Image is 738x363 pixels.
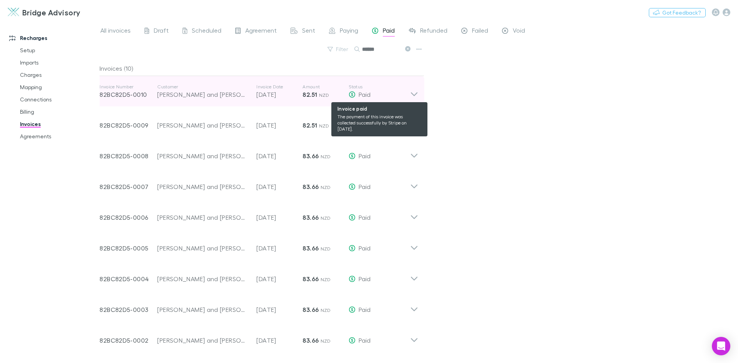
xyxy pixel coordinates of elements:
span: Scheduled [192,27,221,36]
span: NZD [321,307,331,313]
div: 82BC82D5-0009[PERSON_NAME] and [PERSON_NAME] Limited[DATE]82.51 NZDPaid [93,107,424,138]
p: [DATE] [256,274,303,283]
a: Recharges [2,32,104,44]
span: Failed [472,27,488,36]
p: [DATE] [256,305,303,314]
strong: 83.66 [303,306,319,313]
p: [DATE] [256,182,303,191]
a: Bridge Advisory [3,3,85,22]
span: Sent [302,27,315,36]
p: 82BC82D5-0006 [100,213,157,222]
a: Invoices [12,118,104,130]
p: [DATE] [256,90,303,99]
p: 82BC82D5-0004 [100,274,157,283]
span: Draft [154,27,169,36]
a: Imports [12,56,104,69]
p: [DATE] [256,213,303,222]
p: 82BC82D5-0003 [100,305,157,314]
p: Amount [303,84,349,90]
strong: 83.66 [303,214,319,221]
span: NZD [321,277,331,282]
span: NZD [321,338,331,344]
span: Paid [359,121,371,129]
span: Paid [359,275,371,282]
p: Invoice Date [256,84,303,90]
span: NZD [319,92,329,98]
span: Agreement [245,27,277,36]
span: Paid [383,27,395,36]
p: 82BC82D5-0002 [100,336,157,345]
p: 82BC82D5-0007 [100,182,157,191]
div: [PERSON_NAME] and [PERSON_NAME] Limited [157,244,249,253]
p: 82BC82D5-0005 [100,244,157,253]
img: Bridge Advisory's Logo [8,8,19,17]
span: Paid [359,244,371,252]
span: Paid [359,91,371,98]
div: [PERSON_NAME] and [PERSON_NAME] Limited [157,121,249,130]
span: Paid [359,336,371,344]
div: 82BC82D5-0002[PERSON_NAME] and [PERSON_NAME] Limited[DATE]83.66 NZDPaid [93,322,424,353]
button: Filter [324,45,353,54]
p: Invoice Number [100,84,157,90]
div: 82BC82D5-0005[PERSON_NAME] and [PERSON_NAME] Limited[DATE]83.66 NZDPaid [93,230,424,260]
span: Paid [359,214,371,221]
span: NZD [319,123,329,129]
button: Got Feedback? [649,8,706,17]
p: 82BC82D5-0008 [100,151,157,161]
span: NZD [321,184,331,190]
span: Void [513,27,525,36]
div: [PERSON_NAME] and [PERSON_NAME] Limited [157,213,249,222]
span: NZD [321,154,331,159]
div: 82BC82D5-0006[PERSON_NAME] and [PERSON_NAME] Limited[DATE]83.66 NZDPaid [93,199,424,230]
span: Paying [340,27,358,36]
a: Setup [12,44,104,56]
strong: 83.66 [303,152,319,160]
p: [DATE] [256,244,303,253]
a: Billing [12,106,104,118]
strong: 82.51 [303,121,317,129]
div: [PERSON_NAME] and [PERSON_NAME] Limited [157,182,249,191]
p: [DATE] [256,336,303,345]
strong: 82.51 [303,91,317,98]
span: NZD [321,246,331,252]
span: NZD [321,215,331,221]
div: [PERSON_NAME] and [PERSON_NAME] Limited [157,90,249,99]
p: [DATE] [256,151,303,161]
div: Invoice Number82BC82D5-0010Customer[PERSON_NAME] and [PERSON_NAME] LimitedInvoice Date[DATE]Amoun... [93,76,424,107]
span: Paid [359,183,371,190]
a: Mapping [12,81,104,93]
p: 82BC82D5-0009 [100,121,157,130]
p: [DATE] [256,121,303,130]
strong: 83.66 [303,275,319,283]
div: 82BC82D5-0007[PERSON_NAME] and [PERSON_NAME] Limited[DATE]83.66 NZDPaid [93,168,424,199]
a: Agreements [12,130,104,143]
span: Paid [359,306,371,313]
p: Status [349,84,410,90]
div: 82BC82D5-0004[PERSON_NAME] and [PERSON_NAME] Limited[DATE]83.66 NZDPaid [93,260,424,291]
a: Connections [12,93,104,106]
div: [PERSON_NAME] and [PERSON_NAME] Limited [157,305,249,314]
strong: 83.66 [303,336,319,344]
div: 82BC82D5-0003[PERSON_NAME] and [PERSON_NAME] Limited[DATE]83.66 NZDPaid [93,291,424,322]
p: 82BC82D5-0010 [100,90,157,99]
a: Charges [12,69,104,81]
p: Customer [157,84,249,90]
div: Open Intercom Messenger [712,337,730,355]
strong: 83.66 [303,183,319,191]
h3: Bridge Advisory [22,8,81,17]
div: [PERSON_NAME] and [PERSON_NAME] Limited [157,274,249,283]
span: Refunded [420,27,447,36]
div: [PERSON_NAME] and [PERSON_NAME] Limited [157,336,249,345]
div: [PERSON_NAME] and [PERSON_NAME] Limited [157,151,249,161]
div: 82BC82D5-0008[PERSON_NAME] and [PERSON_NAME] Limited[DATE]83.66 NZDPaid [93,138,424,168]
strong: 83.66 [303,244,319,252]
span: All invoices [100,27,131,36]
span: Paid [359,152,371,159]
